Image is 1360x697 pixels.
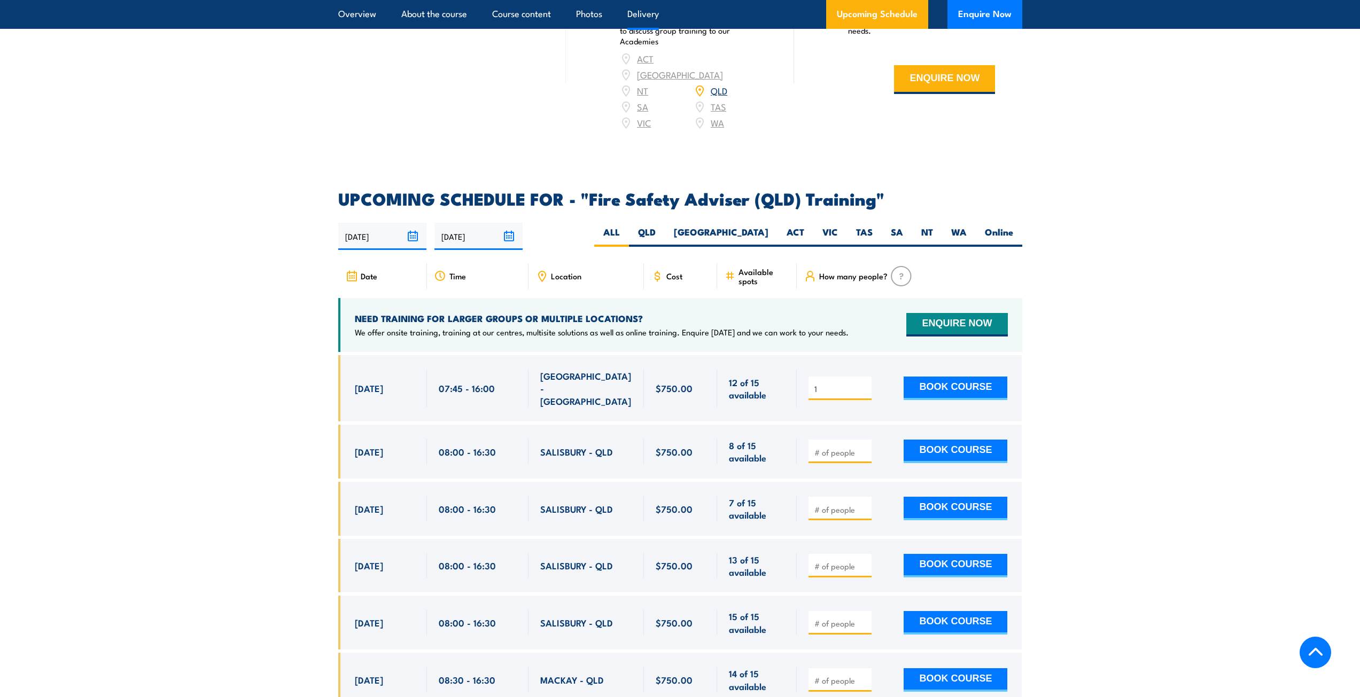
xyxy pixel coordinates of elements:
[894,65,995,94] button: ENQUIRE NOW
[355,445,383,458] span: [DATE]
[942,226,976,247] label: WA
[439,616,496,629] span: 08:00 - 16:30
[656,503,693,515] span: $750.00
[778,226,813,247] label: ACT
[906,313,1007,336] button: ENQUIRE NOW
[656,616,693,629] span: $750.00
[439,673,495,686] span: 08:30 - 16:30
[439,445,496,458] span: 08:00 - 16:30
[729,439,785,464] span: 8 of 15 available
[904,611,1007,635] button: BOOK COURSE
[656,673,693,686] span: $750.00
[711,84,727,97] a: QLD
[540,445,613,458] span: SALISBURY - QLD
[847,226,882,247] label: TAS
[904,440,1007,463] button: BOOK COURSE
[814,675,868,686] input: # of people
[540,559,613,571] span: SALISBURY - QLD
[540,673,604,686] span: MACKAY - QLD
[882,226,912,247] label: SA
[729,553,785,578] span: 13 of 15 available
[666,271,682,280] span: Cost
[449,271,466,280] span: Time
[729,376,785,401] span: 12 of 15 available
[540,616,613,629] span: SALISBURY - QLD
[361,271,377,280] span: Date
[739,267,789,285] span: Available spots
[355,559,383,571] span: [DATE]
[814,447,868,458] input: # of people
[813,226,847,247] label: VIC
[439,503,496,515] span: 08:00 - 16:30
[656,559,693,571] span: $750.00
[355,673,383,686] span: [DATE]
[904,668,1007,692] button: BOOK COURSE
[338,223,426,250] input: From date
[434,223,523,250] input: To date
[594,226,629,247] label: ALL
[355,503,383,515] span: [DATE]
[665,226,778,247] label: [GEOGRAPHIC_DATA]
[620,14,767,46] p: Book your training now or enquire [DATE] to discuss group training to our Academies
[439,559,496,571] span: 08:00 - 16:30
[355,327,849,338] p: We offer onsite training, training at our centres, multisite solutions as well as online training...
[814,383,868,394] input: # of people
[338,191,1022,206] h2: UPCOMING SCHEDULE FOR - "Fire Safety Adviser (QLD) Training"
[904,497,1007,520] button: BOOK COURSE
[355,616,383,629] span: [DATE]
[729,610,785,635] span: 15 of 15 available
[540,503,613,515] span: SALISBURY - QLD
[904,377,1007,400] button: BOOK COURSE
[912,226,942,247] label: NT
[439,382,495,394] span: 07:45 - 16:00
[814,618,868,629] input: # of people
[819,271,888,280] span: How many people?
[814,561,868,571] input: # of people
[355,312,849,324] h4: NEED TRAINING FOR LARGER GROUPS OR MULTIPLE LOCATIONS?
[814,504,868,515] input: # of people
[656,382,693,394] span: $750.00
[729,667,785,692] span: 14 of 15 available
[629,226,665,247] label: QLD
[540,370,632,407] span: [GEOGRAPHIC_DATA] - [GEOGRAPHIC_DATA]
[355,382,383,394] span: [DATE]
[976,226,1022,247] label: Online
[656,445,693,458] span: $750.00
[729,496,785,521] span: 7 of 15 available
[904,554,1007,577] button: BOOK COURSE
[551,271,581,280] span: Location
